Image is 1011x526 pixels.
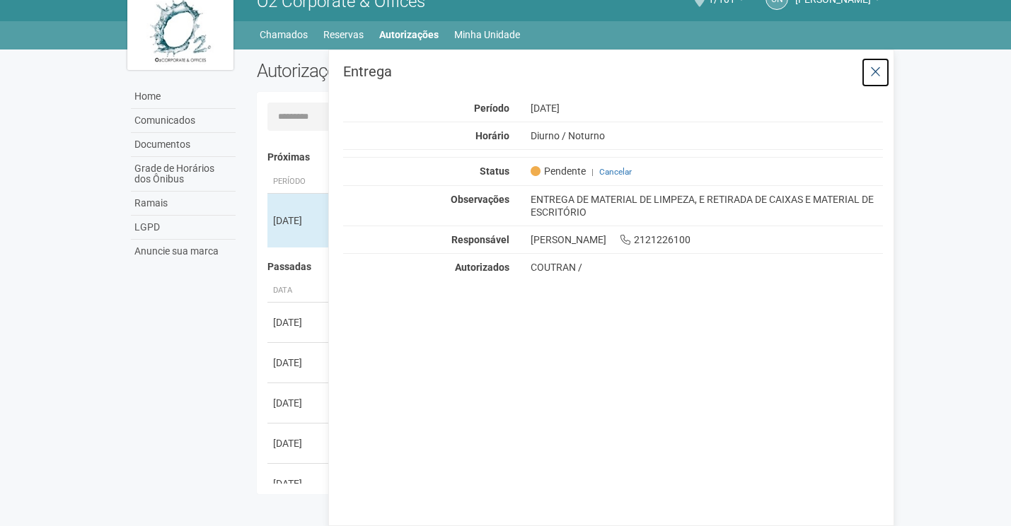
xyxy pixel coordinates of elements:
div: [DATE] [273,477,325,491]
strong: Autorizados [455,262,509,273]
div: [DATE] [273,315,325,329]
div: [DATE] [273,396,325,410]
strong: Observações [451,194,509,205]
a: Comunicados [131,109,236,133]
h3: Entrega [343,64,883,78]
a: Autorizações [379,25,439,45]
span: | [591,167,594,177]
strong: Horário [475,130,509,141]
a: Minha Unidade [454,25,520,45]
h4: Passadas [267,262,874,272]
a: Reservas [323,25,364,45]
strong: Responsável [451,234,509,245]
span: Pendente [531,165,586,177]
a: Ramais [131,192,236,216]
div: [DATE] [520,102,894,115]
h4: Próximas [267,152,874,163]
strong: Status [480,165,509,177]
strong: Período [474,103,509,114]
div: Diurno / Noturno [520,129,894,142]
a: Documentos [131,133,236,157]
div: [DATE] [273,356,325,370]
div: [DATE] [273,214,325,228]
th: Data [267,279,331,303]
div: COUTRAN / [531,261,884,274]
a: Cancelar [599,167,632,177]
a: Anuncie sua marca [131,240,236,263]
a: LGPD [131,216,236,240]
div: [PERSON_NAME] 2121226100 [520,233,894,246]
th: Período [267,170,331,194]
h2: Autorizações [257,60,560,81]
a: Grade de Horários dos Ônibus [131,157,236,192]
a: Home [131,85,236,109]
div: ENTREGA DE MATERIAL DE LIMPEZA, E RETIRADA DE CAIXAS E MATERIAL DE ESCRITÓRIO [520,193,894,218]
div: [DATE] [273,436,325,450]
a: Chamados [260,25,308,45]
